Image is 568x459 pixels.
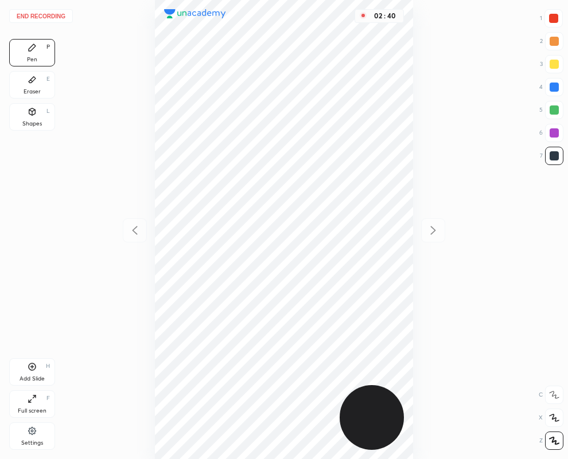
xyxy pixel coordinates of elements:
[371,12,399,20] div: 02 : 40
[539,386,563,404] div: C
[540,32,563,50] div: 2
[18,408,46,414] div: Full screen
[540,147,563,165] div: 7
[9,9,73,23] button: End recording
[540,9,563,28] div: 1
[46,363,50,369] div: H
[539,101,563,119] div: 5
[539,124,563,142] div: 6
[21,440,43,446] div: Settings
[540,55,563,73] div: 3
[46,395,50,401] div: F
[22,121,42,127] div: Shapes
[20,376,45,382] div: Add Slide
[24,89,41,95] div: Eraser
[164,9,226,18] img: logo.38c385cc.svg
[27,57,37,62] div: Pen
[46,108,50,114] div: L
[539,409,563,427] div: X
[539,431,563,450] div: Z
[46,44,50,50] div: P
[46,76,50,82] div: E
[539,78,563,96] div: 4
